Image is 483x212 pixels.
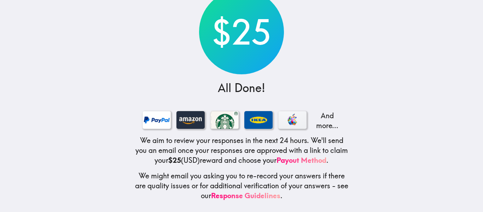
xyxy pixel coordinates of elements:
[277,156,326,165] a: Payout Method
[218,80,265,96] h3: All Done!
[312,111,341,131] p: And more...
[168,156,181,165] b: $25
[211,191,280,200] a: Response Guidelines
[134,171,349,201] h5: We might email you asking you to re-record your answers if there are quality issues or for additi...
[134,136,349,165] h5: We aim to review your responses in the next 24 hours. We'll send you an email once your responses...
